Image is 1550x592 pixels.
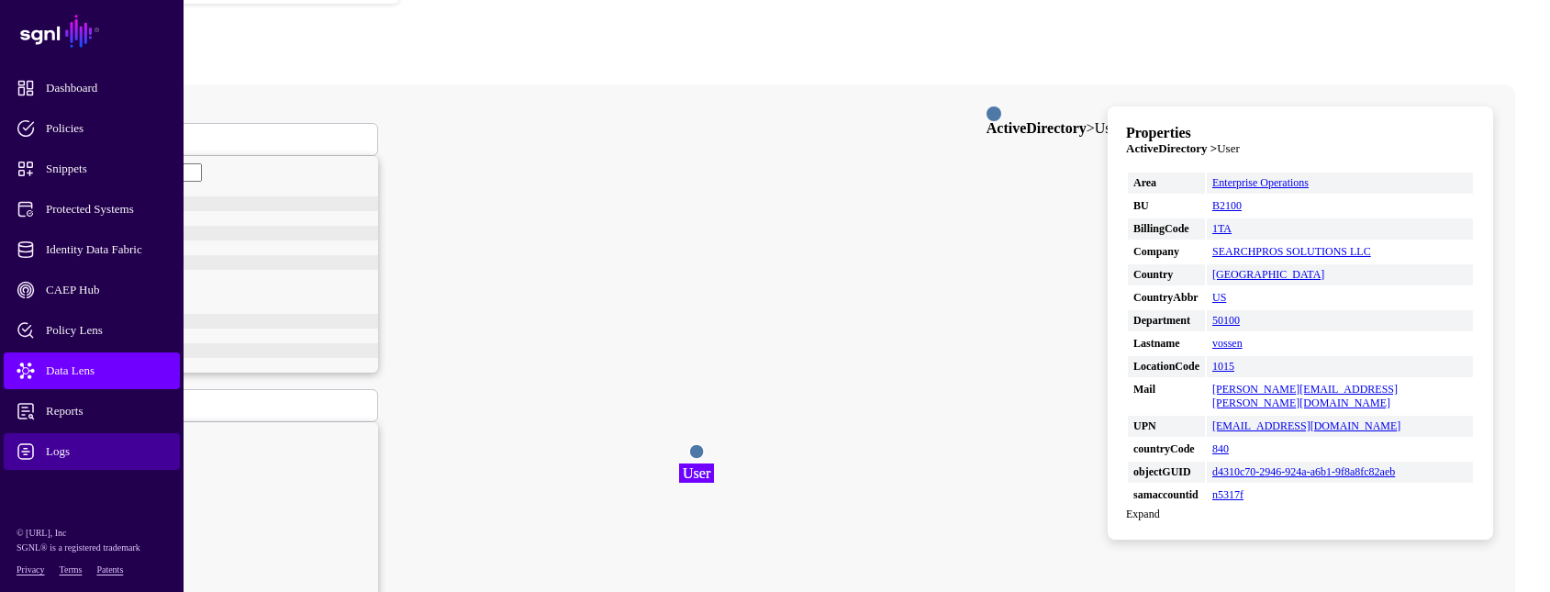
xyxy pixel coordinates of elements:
[987,120,1087,136] strong: ActiveDirectory
[17,541,167,555] p: SGNL® is a registered trademark
[1126,125,1475,141] h3: Properties
[1212,291,1226,304] a: US
[1133,268,1199,282] strong: Country
[17,362,196,380] span: Data Lens
[1133,360,1199,374] strong: LocationCode
[57,196,378,211] div: AD_memberOf
[1212,419,1400,432] a: [EMAIL_ADDRESS][DOMAIN_NAME]
[1212,222,1232,235] a: 1TA
[17,402,196,420] span: Reports
[17,321,196,340] span: Policy Lens
[4,272,180,308] a: CAEP Hub
[4,352,180,389] a: Data Lens
[57,255,378,270] div: MySQL
[4,151,180,187] a: Snippets
[1133,337,1199,351] strong: Lastname
[1212,337,1243,350] a: vossen
[17,442,196,461] span: Logs
[1212,488,1243,501] a: n5317f
[683,465,711,481] text: User
[17,564,45,575] a: Privacy
[1133,442,1199,456] strong: countryCode
[4,231,180,268] a: Identity Data Fabric
[1133,419,1199,433] strong: UPN
[57,343,378,358] div: ActiveDirectory
[4,393,180,430] a: Reports
[1212,176,1309,189] a: Enterprise Operations
[1133,383,1199,397] strong: Mail
[1133,222,1199,236] strong: BillingCode
[4,433,180,470] a: Logs
[57,226,378,240] div: HANADB
[4,191,180,228] a: Protected Systems
[4,70,180,106] a: Dashboard
[1133,465,1199,479] strong: objectGUID
[1212,245,1371,258] a: SEARCHPROS SOLUTIONS LLC
[17,200,196,218] span: Protected Systems
[1133,176,1199,190] strong: Area
[17,79,196,97] span: Dashboard
[1212,360,1234,373] a: 1015
[1133,314,1199,328] strong: Department
[1133,291,1199,305] strong: CountryAbbr
[1133,488,1199,502] strong: samaccountid
[17,119,196,138] span: Policies
[987,121,1122,136] div: > User
[4,110,180,147] a: Policies
[17,526,167,541] p: © [URL], Inc
[1126,508,1160,520] a: Expand
[1212,199,1242,212] a: B2100
[1212,268,1324,281] a: [GEOGRAPHIC_DATA]
[60,564,83,575] a: Terms
[1212,465,1395,478] a: d4310c70-2946-924a-a6b1-9f8a8fc82aeb
[1126,141,1217,155] strong: ActiveDirectory >
[4,312,180,349] a: Policy Lens
[1126,141,1475,156] h4: User
[1133,245,1199,259] strong: Company
[4,474,180,510] a: Admin
[1133,199,1199,213] strong: BU
[17,281,196,299] span: CAEP Hub
[96,564,123,575] a: Patents
[1212,314,1240,327] a: 50100
[17,160,196,178] span: Snippets
[1212,383,1398,409] a: [PERSON_NAME][EMAIL_ADDRESS][PERSON_NAME][DOMAIN_NAME]
[17,240,196,259] span: Identity Data Fabric
[11,11,173,51] a: SGNL
[57,314,378,329] div: Atlas
[1212,442,1229,455] a: 840
[7,32,1543,57] h2: Data Lens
